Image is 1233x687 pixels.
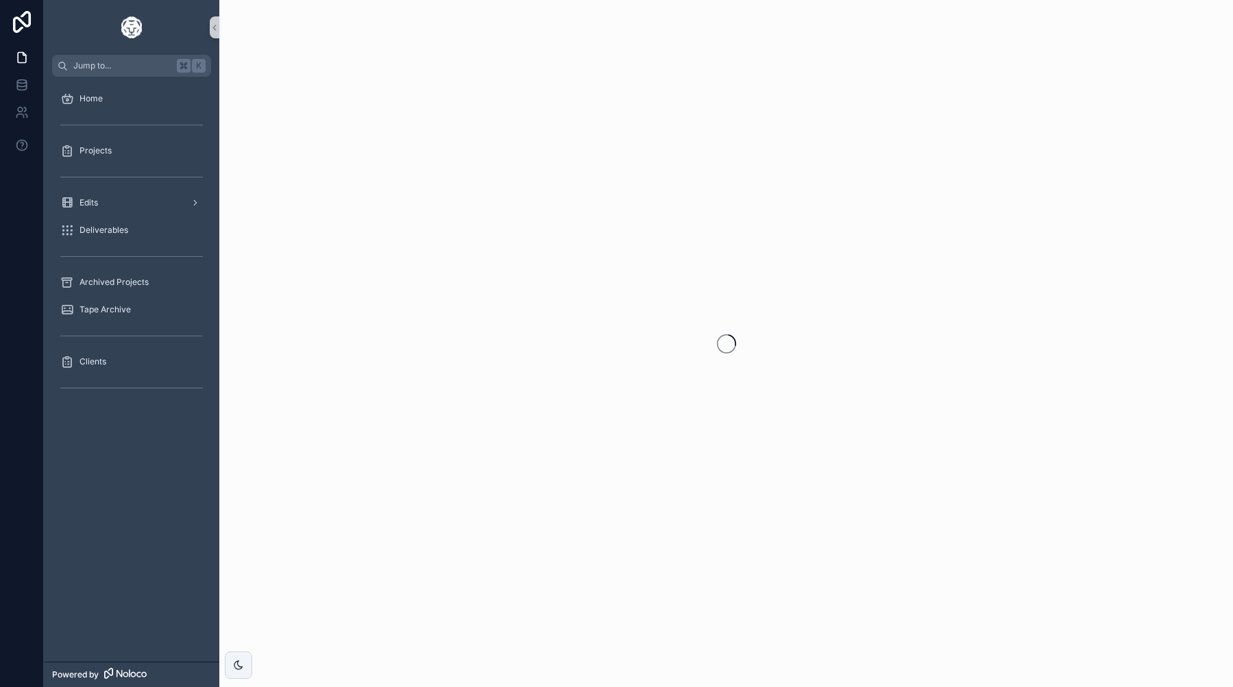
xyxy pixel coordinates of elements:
[52,297,211,322] a: Tape Archive
[80,304,131,315] span: Tape Archive
[121,16,142,38] img: App logo
[80,277,149,288] span: Archived Projects
[80,225,128,236] span: Deliverables
[80,93,103,104] span: Home
[52,138,211,163] a: Projects
[52,218,211,242] a: Deliverables
[193,60,204,71] span: K
[52,349,211,374] a: Clients
[80,197,98,208] span: Edits
[52,86,211,111] a: Home
[52,55,211,77] button: Jump to...K
[44,662,219,687] a: Powered by
[52,190,211,215] a: Edits
[44,77,219,416] div: scrollable content
[52,669,99,680] span: Powered by
[80,145,112,156] span: Projects
[80,356,106,367] span: Clients
[73,60,171,71] span: Jump to...
[52,270,211,295] a: Archived Projects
